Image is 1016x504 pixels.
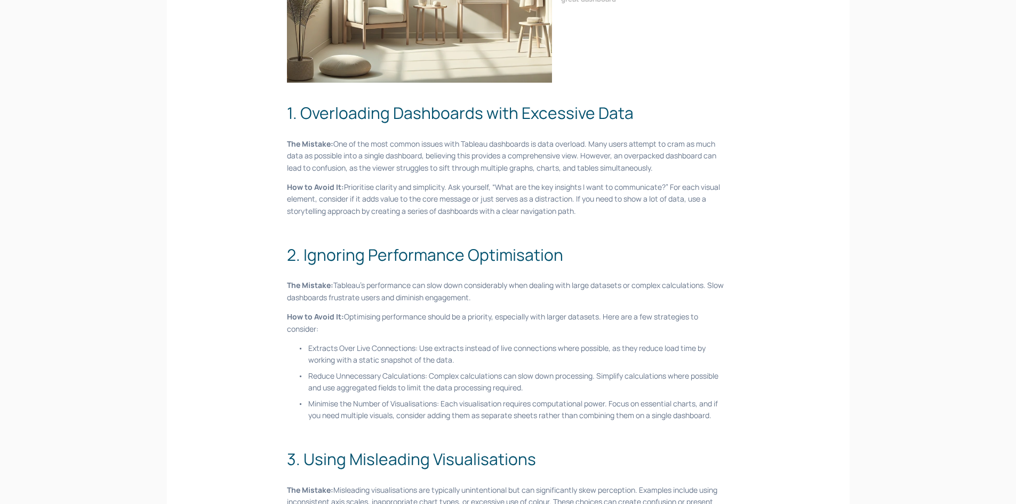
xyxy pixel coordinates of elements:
strong: How to Avoid It: [287,311,344,322]
h2: 1. Overloading Dashboards with Excessive Data [287,101,729,125]
strong: How to Avoid It: [287,182,344,192]
p: Reduce Unnecessary Calculations: Complex calculations can slow down processing. Simplify calculat... [308,370,729,394]
p: Extracts Over Live Connections: Use extracts instead of live connections where possible, as they ... [308,342,729,366]
p: Optimising performance should be a priority, especially with larger datasets. Here are a few stra... [287,311,729,335]
h2: 2. Ignoring Performance Optimisation [287,243,729,267]
strong: The Mistake: [287,139,333,149]
strong: The Mistake: [287,280,333,290]
p: One of the most common issues with Tableau dashboards is data overload. Many users attempt to cra... [287,138,729,174]
p: Minimise the Number of Visualisations: Each visualisation requires computational power. Focus on ... [308,398,729,434]
p: Prioritise clarity and simplicity. Ask yourself, “What are the key insights I want to communicate... [287,181,729,229]
p: Tableau’s performance can slow down considerably when dealing with large datasets or complex calc... [287,279,729,303]
h2: 3. Using Misleading Visualisations [287,447,729,471]
strong: The Mistake: [287,485,333,495]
